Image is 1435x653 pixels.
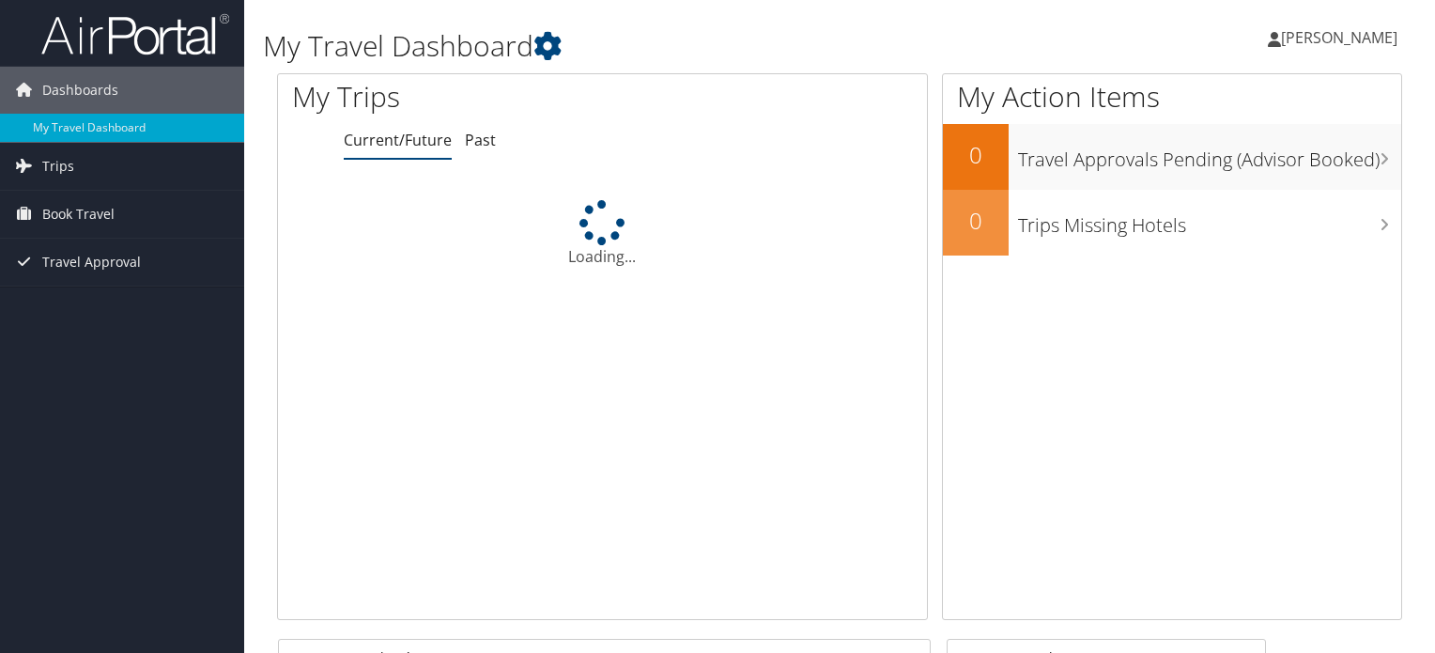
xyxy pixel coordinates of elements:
[1268,9,1416,66] a: [PERSON_NAME]
[943,77,1401,117] h1: My Action Items
[1281,27,1397,48] span: [PERSON_NAME]
[943,139,1009,171] h2: 0
[943,124,1401,190] a: 0Travel Approvals Pending (Advisor Booked)
[1018,137,1401,173] h3: Travel Approvals Pending (Advisor Booked)
[42,143,74,190] span: Trips
[292,77,642,117] h1: My Trips
[41,12,229,56] img: airportal-logo.png
[943,205,1009,237] h2: 0
[344,130,452,150] a: Current/Future
[465,130,496,150] a: Past
[943,190,1401,256] a: 0Trips Missing Hotels
[278,200,927,268] div: Loading...
[42,67,118,114] span: Dashboards
[263,26,1032,66] h1: My Travel Dashboard
[42,191,115,238] span: Book Travel
[42,239,141,286] span: Travel Approval
[1018,203,1401,239] h3: Trips Missing Hotels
